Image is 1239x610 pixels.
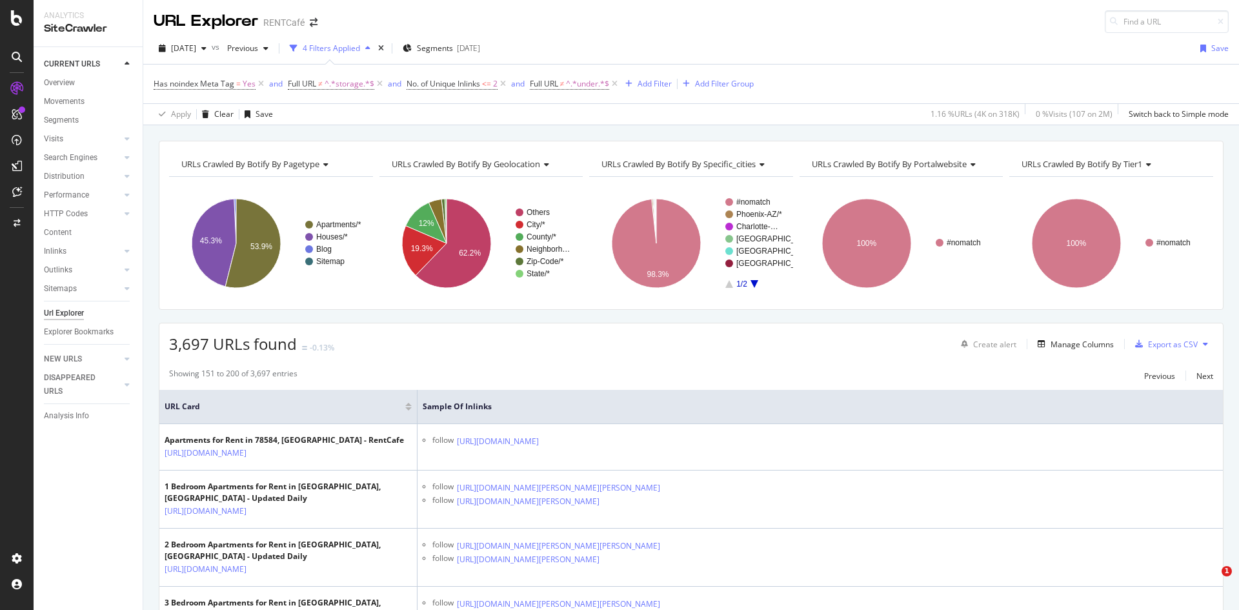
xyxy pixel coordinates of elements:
h4: URLs Crawled By Botify By specific_cities [599,154,781,174]
text: 98.3% [647,270,669,279]
text: Others [527,208,550,217]
button: Save [1195,38,1229,59]
div: Previous [1144,371,1175,381]
div: Add Filter Group [695,78,754,89]
div: Outlinks [44,263,72,277]
span: Full URL [288,78,316,89]
span: URLs Crawled By Botify By tier1 [1022,158,1142,170]
div: Switch back to Simple mode [1129,108,1229,119]
span: 2025 Sep. 17th [171,43,196,54]
text: Zip-Code/* [527,257,564,266]
a: HTTP Codes [44,207,121,221]
div: URL Explorer [154,10,258,32]
a: Explorer Bookmarks [44,325,134,339]
text: Sitemap [316,257,345,266]
span: ≠ [560,78,565,89]
text: Blog [316,245,332,254]
a: Segments [44,114,134,127]
h4: URLs Crawled By Botify By geolocation [389,154,572,174]
div: and [511,78,525,89]
text: #nomatch [736,198,771,207]
span: 1 [1222,566,1232,576]
div: 1 Bedroom Apartments for Rent in [GEOGRAPHIC_DATA], [GEOGRAPHIC_DATA] - Updated Daily [165,481,412,504]
svg: A chart. [379,187,583,300]
span: vs [212,41,222,52]
div: 2 Bedroom Apartments for Rent in [GEOGRAPHIC_DATA], [GEOGRAPHIC_DATA] - Updated Daily [165,539,412,562]
div: Visits [44,132,63,146]
div: Distribution [44,170,85,183]
div: Apartments for Rent in 78584, [GEOGRAPHIC_DATA] - RentCafe [165,434,404,446]
a: [URL][DOMAIN_NAME] [165,447,247,460]
svg: A chart. [800,187,1003,300]
h4: URLs Crawled By Botify By tier1 [1019,154,1202,174]
a: Movements [44,95,134,108]
div: follow [432,481,454,494]
button: Add Filter Group [678,76,754,92]
text: #nomatch [947,238,981,247]
text: Phoenix-AZ/* [736,210,782,219]
text: 100% [856,239,876,248]
div: and [269,78,283,89]
button: Create alert [956,334,1016,354]
text: [GEOGRAPHIC_DATA]-[GEOGRAPHIC_DATA]/* [736,234,905,243]
text: [GEOGRAPHIC_DATA]-[GEOGRAPHIC_DATA]/* [736,259,905,268]
a: [URL][DOMAIN_NAME] [457,435,539,448]
a: Inlinks [44,245,121,258]
div: Next [1196,371,1213,381]
input: Find a URL [1105,10,1229,33]
a: Overview [44,76,134,90]
button: and [269,77,283,90]
span: Sample of Inlinks [423,401,1198,412]
span: URLs Crawled By Botify By specific_cities [601,158,756,170]
button: Previous [1144,368,1175,383]
div: Clear [214,108,234,119]
div: -0.13% [310,342,334,353]
span: No. of Unique Inlinks [407,78,480,89]
button: Manage Columns [1032,336,1114,352]
a: Url Explorer [44,307,134,320]
button: Switch back to Simple mode [1123,104,1229,125]
span: URLs Crawled By Botify By geolocation [392,158,540,170]
img: Equal [302,346,307,350]
button: Add Filter [620,76,672,92]
div: Save [256,108,273,119]
a: [URL][DOMAIN_NAME][PERSON_NAME] [457,495,599,508]
button: and [388,77,401,90]
div: 4 Filters Applied [303,43,360,54]
span: URL Card [165,401,402,412]
div: RENTCafé [263,16,305,29]
span: ≠ [318,78,323,89]
a: DISAPPEARED URLS [44,371,121,398]
svg: A chart. [169,187,373,300]
div: times [376,42,387,55]
svg: A chart. [1009,187,1213,300]
div: NEW URLS [44,352,82,366]
div: SiteCrawler [44,21,132,36]
button: Segments[DATE] [398,38,485,59]
a: [URL][DOMAIN_NAME] [165,505,247,518]
div: Add Filter [638,78,672,89]
iframe: Intercom live chat [1195,566,1226,597]
span: = [236,78,241,89]
text: Houses/* [316,232,348,241]
div: Sitemaps [44,282,77,296]
text: City/* [527,220,545,229]
span: Has noindex Meta Tag [154,78,234,89]
text: 100% [1067,239,1087,248]
div: Search Engines [44,151,97,165]
div: Create alert [973,339,1016,350]
a: Performance [44,188,121,202]
span: URLs Crawled By Botify By pagetype [181,158,319,170]
a: Outlinks [44,263,121,277]
div: follow [432,539,454,553]
svg: A chart. [589,187,793,300]
div: CURRENT URLS [44,57,100,71]
div: Overview [44,76,75,90]
a: Sitemaps [44,282,121,296]
div: follow [432,494,454,508]
div: DISAPPEARED URLS [44,371,109,398]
